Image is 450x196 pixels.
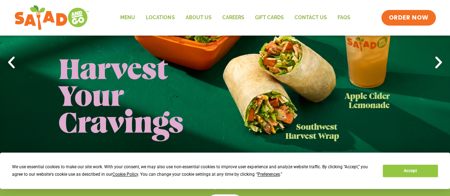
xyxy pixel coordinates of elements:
[381,10,435,26] a: ORDER NOW
[388,14,428,22] span: ORDER NOW
[141,10,180,26] a: Locations
[257,172,280,177] span: Preferences
[383,165,438,177] button: Accept
[12,163,374,178] div: We use essential cookies to make our site work. With your consent, we may also use non-essential ...
[249,10,289,26] a: GIFT CARDS
[332,10,355,26] a: FAQs
[180,10,217,26] a: About Us
[115,10,141,26] a: Menu
[289,10,332,26] a: Contact Us
[112,172,138,177] span: Cookie Policy
[431,55,446,70] div: Next slide
[217,10,249,26] a: Careers
[115,10,355,26] nav: Menu
[14,4,89,32] img: new-SAG-logo-768×292
[4,55,19,70] div: Previous slide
